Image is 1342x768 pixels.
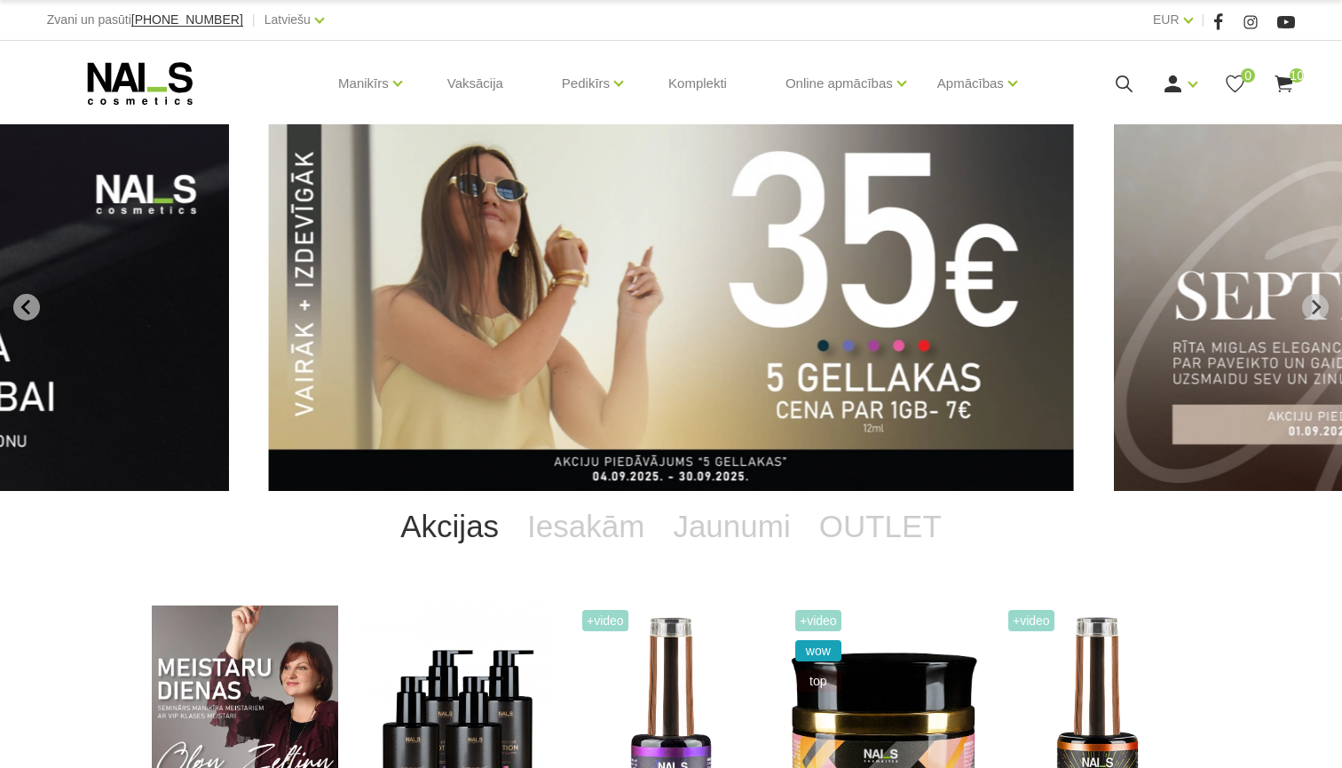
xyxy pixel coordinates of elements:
[338,48,389,119] a: Manikīrs
[937,48,1004,119] a: Apmācības
[386,491,513,562] a: Akcijas
[785,48,893,119] a: Online apmācības
[433,41,517,126] a: Vaksācija
[795,610,841,631] span: +Video
[1008,610,1054,631] span: +Video
[1224,73,1246,95] a: 0
[1290,68,1304,83] span: 10
[268,124,1073,491] li: 1 of 12
[654,41,741,126] a: Komplekti
[795,670,841,692] span: top
[562,48,610,119] a: Pedikīrs
[47,9,243,31] div: Zvani un pasūti
[1202,9,1205,31] span: |
[13,294,40,321] button: Go to last slide
[1241,68,1255,83] span: 0
[1302,294,1329,321] button: Next slide
[1273,73,1295,95] a: 10
[795,640,841,661] span: wow
[1153,9,1180,30] a: EUR
[264,9,311,30] a: Latviešu
[252,9,256,31] span: |
[805,491,956,562] a: OUTLET
[131,13,243,27] a: [PHONE_NUMBER]
[582,610,628,631] span: +Video
[513,491,659,562] a: Iesakām
[131,12,243,27] span: [PHONE_NUMBER]
[659,491,804,562] a: Jaunumi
